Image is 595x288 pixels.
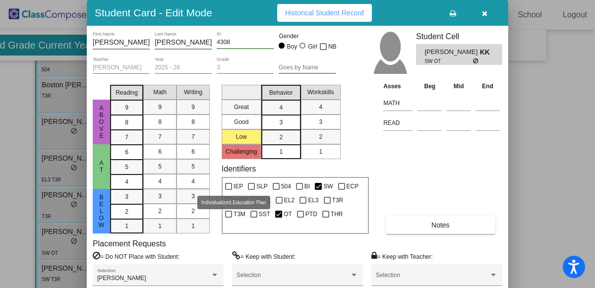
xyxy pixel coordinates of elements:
[158,162,162,171] span: 5
[260,194,270,206] span: EL1
[285,9,364,17] span: Historical Student Record
[125,103,128,112] span: 9
[191,117,195,126] span: 8
[480,47,494,58] span: KK
[191,222,195,230] span: 1
[323,180,333,192] span: SW
[304,180,310,192] span: BI
[191,162,195,171] span: 5
[319,132,322,141] span: 2
[158,177,162,186] span: 4
[279,147,283,156] span: 1
[281,180,291,192] span: 504
[191,103,195,112] span: 9
[158,192,162,201] span: 3
[116,88,138,97] span: Reading
[155,64,212,71] input: year
[319,103,322,112] span: 4
[383,96,413,111] input: assessment
[328,41,337,53] span: NB
[158,222,162,230] span: 1
[307,42,317,51] div: Girl
[125,207,128,216] span: 2
[331,208,343,220] span: THR
[371,251,433,261] label: = Keep with Teacher:
[277,4,372,22] button: Historical Student Record
[217,64,274,71] input: grade
[332,194,344,206] span: T3R
[256,180,268,192] span: SLP
[279,118,283,127] span: 3
[279,32,336,41] mat-label: Gender
[125,133,128,142] span: 7
[125,148,128,157] span: 6
[269,88,293,97] span: Behavior
[381,81,415,92] th: Asses
[222,164,256,173] label: Identifiers
[319,117,322,126] span: 3
[93,239,166,248] label: Placement Requests
[191,177,195,186] span: 4
[347,180,359,192] span: ECP
[279,103,283,112] span: 4
[259,208,270,220] span: SST
[424,58,473,65] span: SW OT
[158,147,162,156] span: 6
[125,118,128,127] span: 8
[383,115,413,130] input: assessment
[93,251,179,261] label: = Do NOT Place with Student:
[284,208,292,220] span: OT
[125,192,128,201] span: 3
[284,194,295,206] span: EL2
[416,32,502,41] h3: Student Cell
[97,160,106,173] span: At
[191,192,195,201] span: 3
[97,105,106,139] span: Above
[287,42,297,51] div: Boy
[153,88,167,97] span: Math
[191,147,195,156] span: 6
[191,207,195,216] span: 2
[444,81,473,92] th: Mid
[217,39,274,46] input: Enter ID
[319,147,322,156] span: 1
[305,208,317,220] span: PTD
[125,222,128,230] span: 1
[232,251,296,261] label: = Keep with Student:
[307,88,334,97] span: Workskills
[234,194,247,206] span: MED
[125,163,128,172] span: 5
[95,6,212,19] h3: Student Card - Edit Mode
[279,133,283,142] span: 2
[234,180,243,192] span: IEP
[158,132,162,141] span: 7
[97,194,106,229] span: Below
[158,207,162,216] span: 2
[125,177,128,186] span: 4
[93,64,150,71] input: teacher
[234,208,245,220] span: T3M
[97,275,146,282] span: [PERSON_NAME]
[424,47,479,58] span: [PERSON_NAME]
[158,117,162,126] span: 8
[473,81,502,92] th: End
[191,132,195,141] span: 7
[279,64,336,71] input: goes by name
[431,221,450,229] span: Notes
[386,216,495,234] button: Notes
[184,88,202,97] span: Writing
[308,194,318,206] span: EL3
[415,81,444,92] th: Beg
[158,103,162,112] span: 9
